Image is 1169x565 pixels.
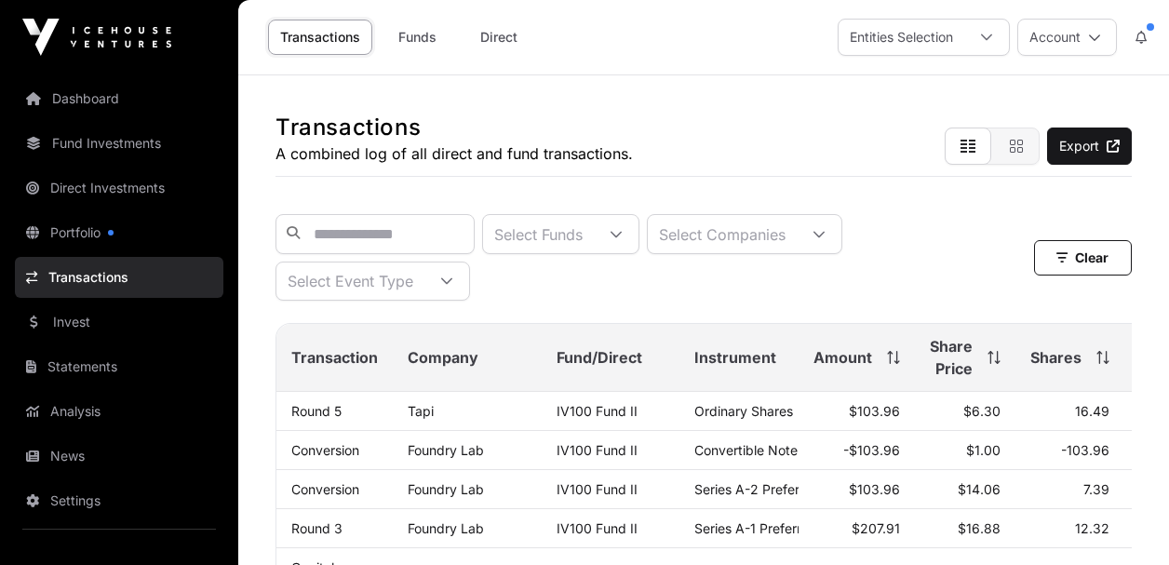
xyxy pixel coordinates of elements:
[408,403,434,419] a: Tapi
[694,442,853,458] span: Convertible Note ([DATE])
[930,335,973,380] span: Share Price
[291,520,343,536] a: Round 3
[1030,346,1082,369] span: Shares
[799,470,915,509] td: $103.96
[275,142,633,165] p: A combined log of all direct and fund transactions.
[408,520,484,536] a: Foundry Lab
[694,520,856,536] span: Series A-1 Preferred Stock
[380,20,454,55] a: Funds
[408,481,484,497] a: Foundry Lab
[1017,19,1117,56] button: Account
[15,480,223,521] a: Settings
[694,403,793,419] span: Ordinary Shares
[813,346,872,369] span: Amount
[966,442,1001,458] span: $1.00
[958,520,1001,536] span: $16.88
[268,20,372,55] a: Transactions
[1061,442,1109,458] span: -103.96
[15,123,223,164] a: Fund Investments
[557,403,638,419] a: IV100 Fund II
[15,302,223,343] a: Invest
[275,113,633,142] h1: Transactions
[557,520,638,536] a: IV100 Fund II
[694,346,776,369] span: Instrument
[15,212,223,253] a: Portfolio
[291,346,378,369] span: Transaction
[963,403,1001,419] span: $6.30
[1075,520,1109,536] span: 12.32
[1075,403,1109,419] span: 16.49
[648,215,797,253] div: Select Companies
[291,442,359,458] a: Conversion
[799,392,915,431] td: $103.96
[15,168,223,209] a: Direct Investments
[557,442,638,458] a: IV100 Fund II
[557,481,638,497] a: IV100 Fund II
[1047,128,1132,165] a: Export
[839,20,964,55] div: Entities Selection
[694,481,859,497] span: Series A-2 Preferred Stock
[483,215,594,253] div: Select Funds
[1034,240,1132,276] button: Clear
[15,78,223,119] a: Dashboard
[1076,476,1169,565] iframe: Chat Widget
[799,431,915,470] td: -$103.96
[291,403,342,419] a: Round 5
[276,262,424,300] div: Select Event Type
[799,509,915,548] td: $207.91
[22,19,171,56] img: Icehouse Ventures Logo
[408,346,478,369] span: Company
[15,391,223,432] a: Analysis
[557,346,642,369] span: Fund/Direct
[958,481,1001,497] span: $14.06
[15,257,223,298] a: Transactions
[462,20,536,55] a: Direct
[408,442,484,458] a: Foundry Lab
[291,481,359,497] a: Conversion
[15,346,223,387] a: Statements
[15,436,223,477] a: News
